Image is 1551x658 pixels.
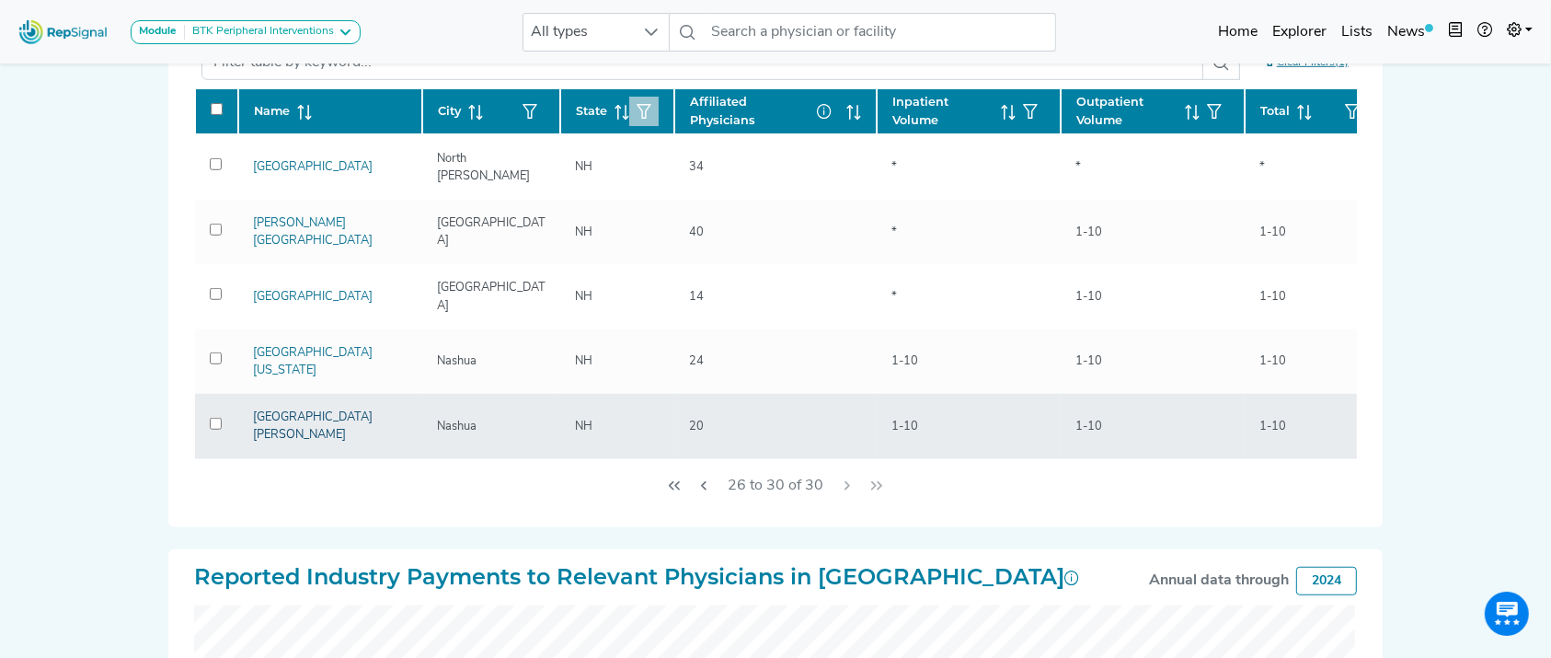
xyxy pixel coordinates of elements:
[426,352,488,370] div: Nashua
[1260,102,1290,120] span: Total
[185,25,334,40] div: BTK Peripheral Interventions
[678,158,715,176] div: 34
[1248,224,1297,241] div: 1-10
[253,217,373,247] a: [PERSON_NAME][GEOGRAPHIC_DATA]
[564,352,603,370] div: NH
[660,468,689,503] button: First Page
[426,279,557,314] div: [GEOGRAPHIC_DATA]
[131,20,361,44] button: ModuleBTK Peripheral Interventions
[564,224,603,241] div: NH
[1064,352,1113,370] div: 1-10
[678,418,715,435] div: 20
[678,288,715,306] div: 14
[678,224,715,241] div: 40
[426,418,488,435] div: Nashua
[689,468,718,503] button: Previous Page
[1265,14,1334,51] a: Explorer
[1248,418,1297,435] div: 1-10
[564,288,603,306] div: NH
[1441,14,1470,51] button: Intel Book
[426,214,557,249] div: [GEOGRAPHIC_DATA]
[194,564,1079,591] h2: Reported Industry Payments to Relevant Physicians in [GEOGRAPHIC_DATA]
[720,468,831,503] span: 26 to 30 of 30
[564,418,603,435] div: NH
[1334,14,1380,51] a: Lists
[438,102,461,120] span: City
[426,150,557,185] div: North [PERSON_NAME]
[690,93,839,128] span: Affiliated Physicians
[892,93,994,128] span: Inpatient Volume
[880,352,929,370] div: 1-10
[678,352,715,370] div: 24
[1149,570,1289,592] div: Annual data through
[1248,288,1297,306] div: 1-10
[1380,14,1441,51] a: News
[576,102,607,120] span: State
[253,161,373,173] a: [GEOGRAPHIC_DATA]
[1064,418,1113,435] div: 1-10
[1296,567,1357,595] div: 2024
[253,347,373,376] a: [GEOGRAPHIC_DATA][US_STATE]
[1064,224,1113,241] div: 1-10
[1211,14,1265,51] a: Home
[523,14,634,51] span: All types
[253,411,373,441] a: [GEOGRAPHIC_DATA][PERSON_NAME]
[1248,352,1297,370] div: 1-10
[1076,93,1178,128] span: Outpatient Volume
[253,291,373,303] a: [GEOGRAPHIC_DATA]
[705,13,1056,52] input: Search a physician or facility
[254,102,290,120] span: Name
[1064,288,1113,306] div: 1-10
[139,26,177,37] strong: Module
[564,158,603,176] div: NH
[880,418,929,435] div: 1-10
